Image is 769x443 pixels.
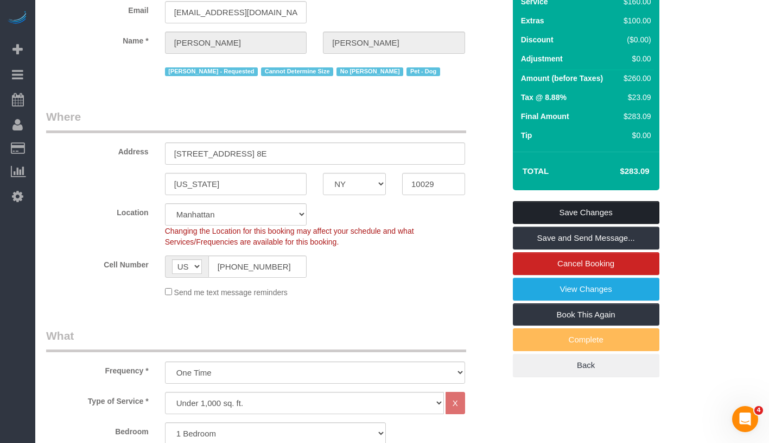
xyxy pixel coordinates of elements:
span: Send me text message reminders [174,288,288,297]
span: 4 [754,406,763,415]
div: $0.00 [619,130,651,141]
input: Last Name [323,32,465,54]
div: $0.00 [619,53,651,64]
a: Save Changes [513,201,659,224]
a: Back [513,354,659,377]
a: View Changes [513,278,659,301]
input: Cell Number [208,255,307,278]
label: Tax @ 8.88% [521,92,567,103]
iframe: Intercom live chat [732,406,758,432]
strong: Total [523,166,549,176]
input: City [165,173,307,195]
h4: $283.09 [587,167,649,176]
label: Bedroom [38,422,157,437]
div: $23.09 [619,92,651,103]
label: Adjustment [521,53,563,64]
label: Discount [521,34,554,45]
div: $260.00 [619,73,651,84]
label: Final Amount [521,111,569,122]
input: Zip Code [402,173,465,195]
div: ($0.00) [619,34,651,45]
label: Extras [521,15,544,26]
label: Name * [38,32,157,46]
label: Type of Service * [38,392,157,407]
span: Pet - Dog [406,67,440,76]
span: Cannot Determine Size [261,67,333,76]
div: $283.09 [619,111,651,122]
label: Location [38,203,157,218]
label: Cell Number [38,255,157,270]
label: Tip [521,130,532,141]
a: Cancel Booking [513,252,659,275]
span: Changing the Location for this booking may affect your schedule and what Services/Frequencies are... [165,227,414,246]
label: Email [38,1,157,16]
input: First Name [165,32,307,54]
div: $100.00 [619,15,651,26]
legend: Where [46,109,466,133]
a: Book This Again [513,303,659,326]
a: Save and Send Message... [513,227,659,249]
img: Automaid Logo [7,11,28,26]
input: Email [165,1,307,23]
span: No [PERSON_NAME] [336,67,403,76]
span: [PERSON_NAME] - Requested [165,67,258,76]
legend: What [46,328,466,352]
label: Address [38,142,157,157]
label: Amount (before Taxes) [521,73,603,84]
label: Frequency * [38,361,157,376]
